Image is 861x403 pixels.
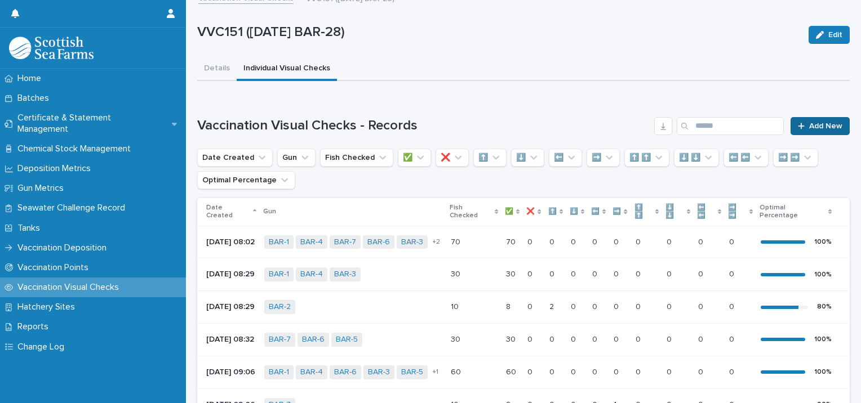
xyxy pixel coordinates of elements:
p: 30 [506,333,518,344]
p: Home [13,73,50,84]
p: 60 [506,365,518,377]
p: Fish Checked [450,201,492,222]
p: 70 [451,235,463,247]
p: Tanks [13,223,49,234]
a: BAR-3 [334,270,356,279]
img: uOABhIYSsOPhGJQdTwEw [9,37,94,59]
p: Vaccination Points [13,262,97,273]
p: 0 [527,267,535,279]
p: 0 [698,235,705,247]
button: ❌ [436,149,469,167]
div: 100 % [814,335,832,343]
p: ⬆️ [548,205,557,218]
button: Optimal Percentage [197,171,295,189]
button: Edit [809,26,850,44]
p: 30 [506,267,518,279]
a: Add New [791,117,850,135]
p: 0 [614,365,621,377]
p: 0 [667,235,674,247]
p: 0 [527,235,535,247]
tr: [DATE] 08:29BAR-2 1010 88 00 22 00 00 00 00 00 00 00 80% [197,291,850,324]
p: 0 [698,267,705,279]
p: 2 [549,300,556,312]
tr: [DATE] 09:06BAR-1 BAR-4 BAR-6 BAR-3 BAR-5 +16060 6060 00 00 00 00 00 00 00 00 00 100% [197,356,850,388]
p: 0 [614,235,621,247]
p: [DATE] 09:06 [206,368,255,377]
button: Individual Visual Checks [237,57,337,81]
button: ⬆️ ⬆️ [624,149,669,167]
div: 100 % [814,238,832,246]
p: Optimal Percentage [760,201,826,222]
button: ⬇️ [511,149,544,167]
a: BAR-1 [269,238,289,247]
span: Add New [809,122,842,130]
tr: [DATE] 08:32BAR-7 BAR-6 BAR-5 3030 3030 00 00 00 00 00 00 00 00 00 100% [197,323,850,356]
p: 0 [729,333,736,344]
p: [DATE] 08:29 [206,270,255,279]
p: 0 [571,365,578,377]
p: 0 [571,267,578,279]
p: [DATE] 08:32 [206,335,255,344]
a: BAR-3 [368,368,390,377]
p: Seawater Challenge Record [13,203,134,213]
p: Batches [13,93,58,104]
p: 0 [527,300,535,312]
span: + 2 [432,239,440,245]
p: Gun [263,205,276,218]
button: ⬆️ [473,149,507,167]
p: 0 [571,235,578,247]
p: 0 [729,235,736,247]
p: 0 [571,300,578,312]
p: 0 [592,235,600,247]
p: 70 [506,235,518,247]
p: VVC151 ([DATE] BAR-28) [197,24,800,41]
p: Certificate & Statement Management [13,113,172,134]
p: 0 [667,333,674,344]
a: BAR-6 [367,238,390,247]
a: BAR-7 [269,335,291,344]
button: ➡️ [587,149,620,167]
p: 0 [729,300,736,312]
a: BAR-7 [334,238,356,247]
p: 0 [636,267,643,279]
p: 8 [506,300,513,312]
p: 0 [592,300,600,312]
a: BAR-5 [336,335,358,344]
button: Gun [277,149,316,167]
p: 0 [667,365,674,377]
p: Date Created [206,201,250,222]
p: Hatchery Sites [13,302,84,312]
p: 0 [698,365,705,377]
p: 0 [592,333,600,344]
a: BAR-5 [401,368,423,377]
button: ⬇️ ⬇️ [674,149,719,167]
tr: [DATE] 08:02BAR-1 BAR-4 BAR-7 BAR-6 BAR-3 +27070 7070 00 00 00 00 00 00 00 00 00 100% [197,226,850,258]
p: 30 [451,267,463,279]
button: Fish Checked [320,149,393,167]
p: 0 [729,267,736,279]
p: ⬅️ ⬅️ [697,201,715,222]
a: BAR-3 [401,238,423,247]
p: 0 [636,365,643,377]
tr: [DATE] 08:29BAR-1 BAR-4 BAR-3 3030 3030 00 00 00 00 00 00 00 00 00 100% [197,258,850,291]
p: 0 [667,300,674,312]
p: ✅ [505,205,513,218]
a: BAR-1 [269,270,289,279]
input: Search [677,117,784,135]
button: ⬅️ [549,149,582,167]
a: BAR-4 [300,368,323,377]
h1: Vaccination Visual Checks - Records [197,118,650,134]
p: 0 [729,365,736,377]
p: 0 [527,333,535,344]
p: ⬅️ [591,205,600,218]
p: 0 [592,267,600,279]
p: Vaccination Visual Checks [13,282,128,293]
a: BAR-4 [300,270,323,279]
div: 100 % [814,271,832,279]
p: 0 [636,300,643,312]
p: 0 [614,267,621,279]
span: + 1 [432,369,438,375]
p: Vaccination Deposition [13,243,116,253]
p: [DATE] 08:29 [206,302,255,312]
